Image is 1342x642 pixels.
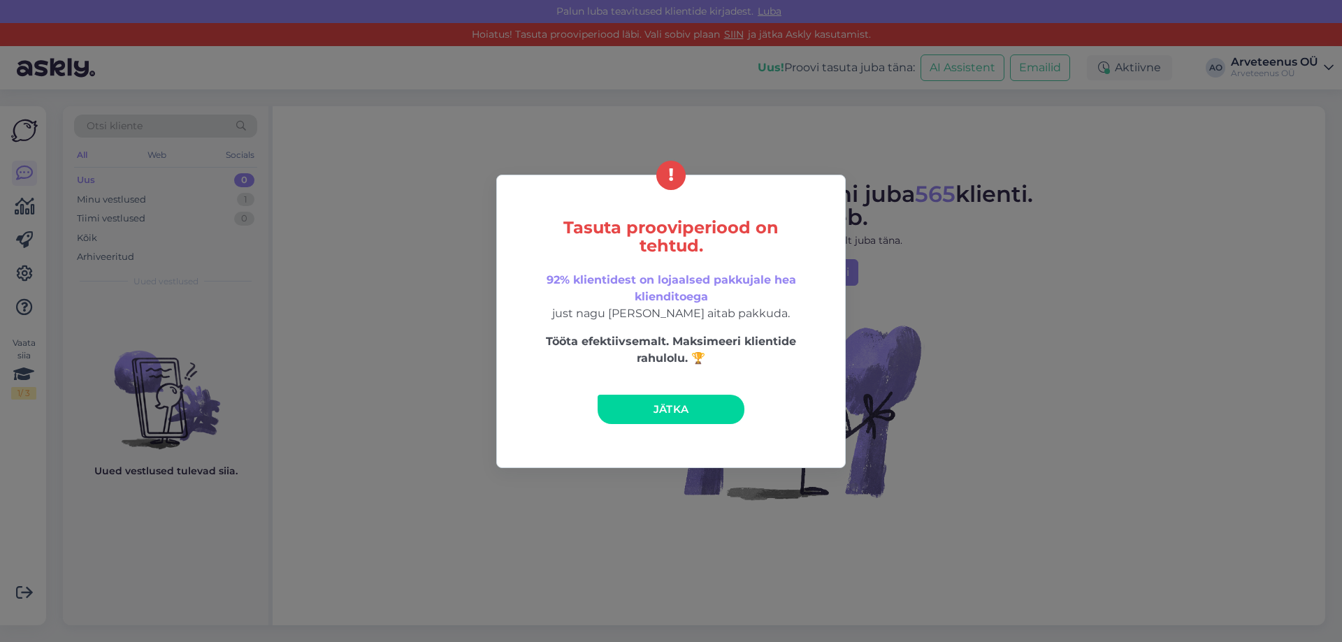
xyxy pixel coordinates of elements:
p: just nagu [PERSON_NAME] aitab pakkuda. [526,272,816,322]
span: Jätka [654,402,689,416]
span: 92% klientidest on lojaalsed pakkujale hea klienditoega [547,273,796,303]
p: Tööta efektiivsemalt. Maksimeeri klientide rahulolu. 🏆 [526,333,816,367]
h5: Tasuta prooviperiood on tehtud. [526,219,816,255]
a: Jätka [598,395,744,424]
